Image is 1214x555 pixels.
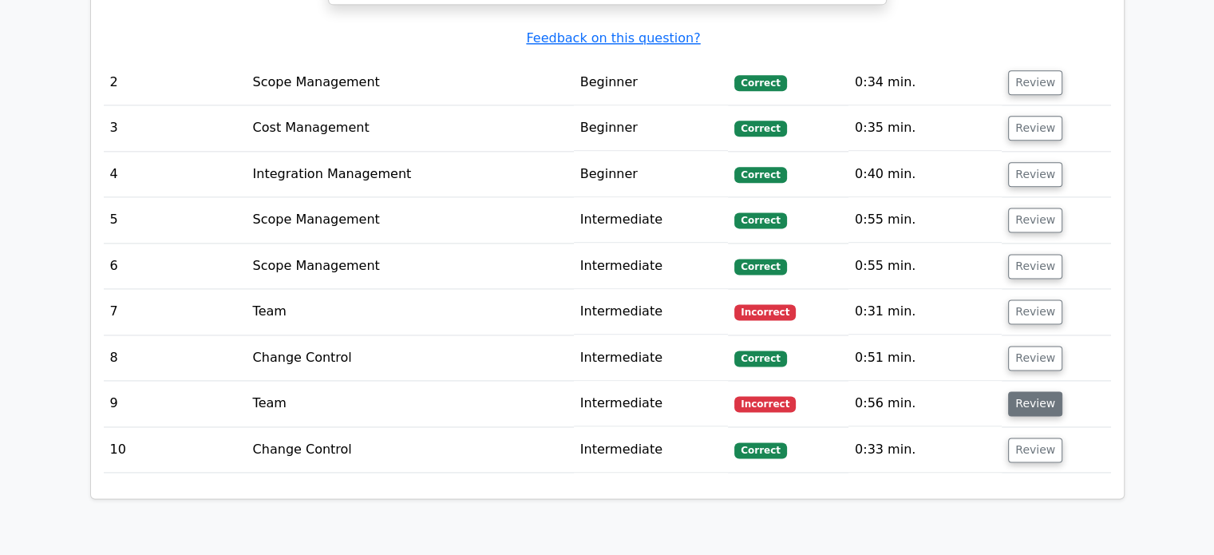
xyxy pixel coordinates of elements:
[247,381,574,426] td: Team
[848,152,1002,197] td: 0:40 min.
[848,244,1002,289] td: 0:55 min.
[1008,70,1062,95] button: Review
[734,212,786,228] span: Correct
[848,105,1002,151] td: 0:35 min.
[247,335,574,381] td: Change Control
[247,105,574,151] td: Cost Management
[574,197,729,243] td: Intermediate
[574,427,729,473] td: Intermediate
[1008,299,1062,324] button: Review
[247,289,574,335] td: Team
[247,152,574,197] td: Integration Management
[848,60,1002,105] td: 0:34 min.
[526,30,700,46] a: Feedback on this question?
[104,289,247,335] td: 7
[104,381,247,426] td: 9
[247,427,574,473] td: Change Control
[848,381,1002,426] td: 0:56 min.
[247,197,574,243] td: Scope Management
[247,60,574,105] td: Scope Management
[104,152,247,197] td: 4
[1008,346,1062,371] button: Review
[104,335,247,381] td: 8
[574,60,729,105] td: Beginner
[574,152,729,197] td: Beginner
[734,121,786,137] span: Correct
[848,335,1002,381] td: 0:51 min.
[734,396,796,412] span: Incorrect
[734,304,796,320] span: Incorrect
[734,351,786,367] span: Correct
[104,427,247,473] td: 10
[848,427,1002,473] td: 0:33 min.
[1008,162,1062,187] button: Review
[1008,438,1062,462] button: Review
[1008,254,1062,279] button: Review
[574,105,729,151] td: Beginner
[247,244,574,289] td: Scope Management
[574,289,729,335] td: Intermediate
[1008,116,1062,141] button: Review
[104,60,247,105] td: 2
[734,259,786,275] span: Correct
[104,244,247,289] td: 6
[848,197,1002,243] td: 0:55 min.
[574,244,729,289] td: Intermediate
[848,289,1002,335] td: 0:31 min.
[1008,391,1062,416] button: Review
[734,167,786,183] span: Correct
[734,442,786,458] span: Correct
[104,197,247,243] td: 5
[734,75,786,91] span: Correct
[574,335,729,381] td: Intermediate
[1008,208,1062,232] button: Review
[104,105,247,151] td: 3
[574,381,729,426] td: Intermediate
